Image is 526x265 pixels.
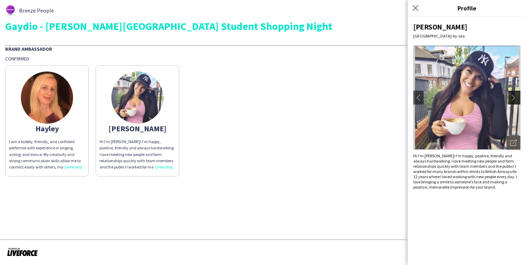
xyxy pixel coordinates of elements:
span: Hi I’m [PERSON_NAME]! I’m happy, positive, friendly and always hardworking. I love meeting new pe... [99,139,175,201]
span: Breeze People [19,7,54,14]
div: Open photos pop-in [507,136,520,150]
img: thumb-62876bd588459.png [5,5,16,16]
div: Brand Ambassador [5,45,521,52]
div: [PERSON_NAME] [413,22,520,32]
div: [GEOGRAPHIC_DATA]-by-sea [413,33,520,39]
h3: Profile [408,3,526,13]
div: [PERSON_NAME] [99,125,175,132]
img: thumb-164305643761ef0d35029bf.jpeg [111,72,164,124]
span: Hi I’m [PERSON_NAME]! I’m happy, positive, friendly and always hardworking. I love meeting new pe... [413,153,517,190]
div: Confirmed [5,56,521,62]
img: 503f08e4-05df-4993-99df-8c21755b6ec6.jpg [21,72,73,124]
div: Hayley [9,125,85,132]
img: Crew avatar or photo [413,45,520,150]
p: I am a bubbly, friendly, and confident performer with experience in singing, acting, and dance. M... [9,139,85,170]
div: Gaydio - [PERSON_NAME][GEOGRAPHIC_DATA] Student Shopping Night [5,21,521,31]
img: Powered by Liveforce [7,247,38,257]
